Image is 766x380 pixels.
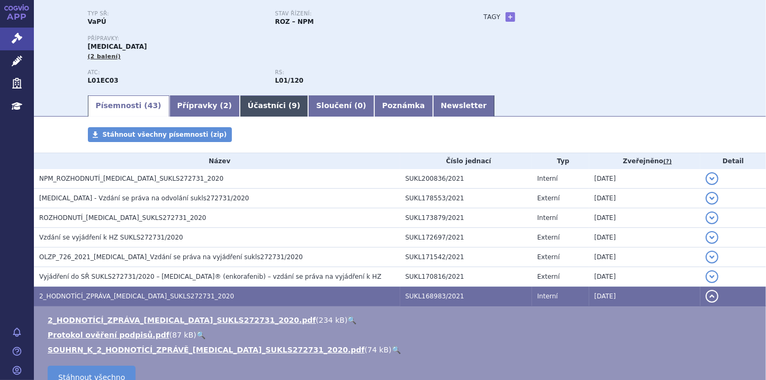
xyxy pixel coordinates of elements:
a: 🔍 [392,346,401,354]
span: Vzdání se vyjádření k HZ SUKLS272731/2020 [39,234,183,241]
a: Účastníci (9) [240,95,308,117]
span: 9 [292,101,297,110]
a: Sloučení (0) [308,95,374,117]
th: Typ [532,153,589,169]
button: detail [706,270,718,283]
td: [DATE] [589,189,701,208]
li: ( ) [48,344,755,355]
th: Číslo jednací [400,153,532,169]
li: ( ) [48,330,755,340]
td: SUKL173879/2021 [400,208,532,228]
td: [DATE] [589,228,701,248]
td: [DATE] [589,267,701,287]
strong: ENKORAFENIB [88,77,119,84]
td: SUKL168983/2021 [400,287,532,306]
a: Stáhnout všechny písemnosti (zip) [88,127,232,142]
p: RS: [275,69,452,76]
strong: VaPÚ [88,18,106,25]
span: 0 [358,101,363,110]
span: [MEDICAL_DATA] [88,43,147,50]
span: Externí [537,195,560,202]
a: + [506,12,515,22]
span: BRAFTOVI - Vzdání se práva na odvolání sukls272731/2020 [39,195,249,202]
p: ATC: [88,69,265,76]
td: SUKL171542/2021 [400,248,532,267]
a: Newsletter [433,95,495,117]
a: Písemnosti (43) [88,95,169,117]
span: OLZP_726_2021_Braftovi_Vzdání se práva na vyjádření sukls272731/2020 [39,253,303,261]
span: 234 kB [319,316,345,324]
span: ROZHODNUTÍ_BRAFTOVI_SUKLS272731_2020 [39,214,206,222]
td: [DATE] [589,248,701,267]
button: detail [706,211,718,224]
span: Interní [537,175,558,182]
td: [DATE] [589,287,701,306]
span: Externí [537,234,560,241]
p: Přípravky: [88,36,463,42]
span: (2 balení) [88,53,121,60]
a: 🔍 [196,331,205,339]
span: Externí [537,253,560,261]
td: SUKL170816/2021 [400,267,532,287]
th: Název [34,153,400,169]
td: SUKL178553/2021 [400,189,532,208]
th: Zveřejněno [589,153,701,169]
p: Typ SŘ: [88,11,265,17]
button: detail [706,251,718,263]
p: Stav řízení: [275,11,452,17]
abbr: (?) [663,158,672,165]
a: SOUHRN_K_2_HODNOTÍCÍ_ZPRÁVĚ_[MEDICAL_DATA]_SUKLS272731_2020.pdf [48,346,365,354]
span: Externí [537,273,560,280]
span: Interní [537,214,558,222]
strong: enkorafenib [275,77,304,84]
td: [DATE] [589,169,701,189]
span: NPM_ROZHODNUTÍ_BRAFTOVI_SUKLS272731_2020 [39,175,223,182]
span: 2 [223,101,229,110]
span: 43 [148,101,158,110]
a: 🔍 [347,316,356,324]
td: SUKL200836/2021 [400,169,532,189]
a: Poznámka [374,95,433,117]
button: detail [706,172,718,185]
span: Interní [537,293,558,300]
a: 2_HODNOTÍCÍ_ZPRÁVA_[MEDICAL_DATA]_SUKLS272731_2020.pdf [48,316,316,324]
a: Protokol ověření podpisů.pdf [48,331,169,339]
th: Detail [700,153,766,169]
button: detail [706,290,718,303]
td: [DATE] [589,208,701,228]
span: Stáhnout všechny písemnosti (zip) [103,131,227,138]
span: Vyjádření do SŘ SUKLS272731/2020 – Braftovi® (enkorafenib) – vzdání se práva na vyjádření k HZ [39,273,381,280]
strong: ROZ – NPM [275,18,314,25]
a: Přípravky (2) [169,95,240,117]
li: ( ) [48,315,755,325]
span: 87 kB [172,331,193,339]
span: 2_HODNOTÍCÍ_ZPRÁVA_BRAFTOVI_SUKLS272731_2020 [39,293,234,300]
button: detail [706,192,718,205]
td: SUKL172697/2021 [400,228,532,248]
span: 74 kB [367,346,389,354]
button: detail [706,231,718,244]
h3: Tagy [484,11,501,23]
